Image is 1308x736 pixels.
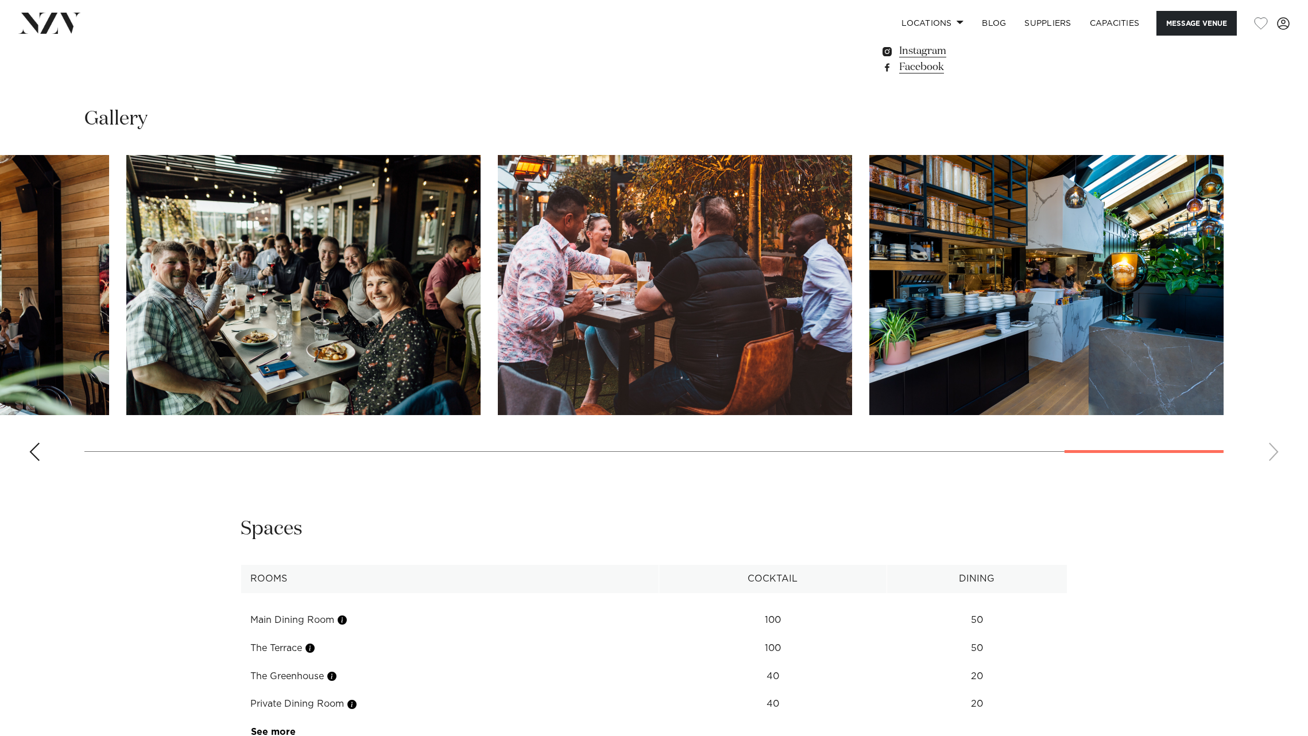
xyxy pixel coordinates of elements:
a: Locations [892,11,973,36]
swiper-slide: 22 / 22 [869,155,1224,415]
td: The Terrace [241,634,659,663]
td: 50 [887,606,1067,634]
td: 100 [659,606,887,634]
td: 20 [887,690,1067,718]
h2: Gallery [84,106,148,132]
th: Rooms [241,565,659,593]
a: SUPPLIERS [1015,11,1080,36]
td: 50 [887,634,1067,663]
td: Main Dining Room [241,606,659,634]
img: nzv-logo.png [18,13,81,33]
a: Capacities [1081,11,1149,36]
td: The Greenhouse [241,663,659,691]
button: Message Venue [1156,11,1237,36]
td: Private Dining Room [241,690,659,718]
td: 40 [659,663,887,691]
td: 40 [659,690,887,718]
th: Dining [887,565,1067,593]
a: Facebook [880,59,1067,75]
th: Cocktail [659,565,887,593]
a: Instagram [880,43,1067,59]
swiper-slide: 20 / 22 [126,155,481,415]
td: 20 [887,663,1067,691]
swiper-slide: 21 / 22 [498,155,852,415]
h2: Spaces [241,516,303,542]
td: 100 [659,634,887,663]
a: BLOG [973,11,1015,36]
